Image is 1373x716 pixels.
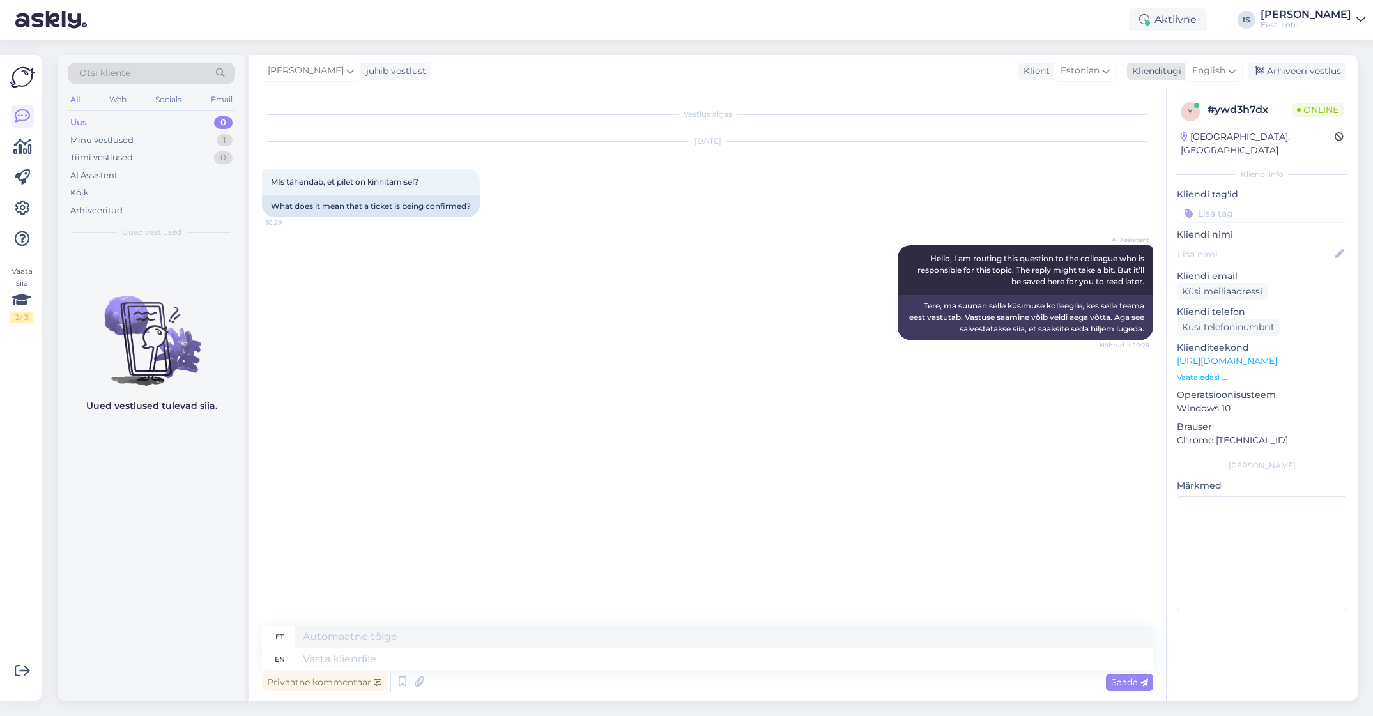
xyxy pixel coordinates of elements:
[1100,340,1149,350] span: Nähtud ✓ 10:29
[58,273,245,388] img: No chats
[1177,188,1347,201] p: Kliendi tag'id
[217,134,233,147] div: 1
[1177,319,1280,336] div: Küsi telefoninumbrit
[1208,102,1292,118] div: # ywd3h7dx
[70,151,133,164] div: Tiimi vestlused
[1177,204,1347,223] input: Lisa tag
[10,65,35,89] img: Askly Logo
[1188,107,1193,116] span: y
[1192,64,1225,78] span: English
[1177,420,1347,434] p: Brauser
[1181,130,1335,157] div: [GEOGRAPHIC_DATA], [GEOGRAPHIC_DATA]
[70,204,123,217] div: Arhiveeritud
[70,169,118,182] div: AI Assistent
[1248,63,1346,80] div: Arhiveeri vestlus
[214,116,233,129] div: 0
[1292,103,1344,117] span: Online
[262,135,1153,147] div: [DATE]
[122,227,181,238] span: Uued vestlused
[1177,460,1347,471] div: [PERSON_NAME]
[268,64,344,78] span: [PERSON_NAME]
[68,91,82,108] div: All
[1261,20,1351,30] div: Eesti Loto
[1261,10,1365,30] a: [PERSON_NAME]Eesti Loto
[1111,676,1148,688] span: Saada
[1177,341,1347,354] p: Klienditeekond
[1177,434,1347,447] p: Chrome [TECHNICAL_ID]
[1177,228,1347,241] p: Kliendi nimi
[1177,283,1268,300] div: Küsi meiliaadressi
[271,177,418,187] span: MIs tähendab, et pilet on kinnitamisel?
[10,312,33,323] div: 2 / 3
[1177,169,1347,180] div: Kliendi info
[275,648,285,670] div: en
[79,66,130,80] span: Otsi kliente
[153,91,184,108] div: Socials
[208,91,235,108] div: Email
[1177,479,1347,492] p: Märkmed
[1129,8,1207,31] div: Aktiivne
[1261,10,1351,20] div: [PERSON_NAME]
[86,399,217,413] p: Uued vestlused tulevad siia.
[361,65,426,78] div: juhib vestlust
[107,91,129,108] div: Web
[1177,402,1347,415] p: Windows 10
[1177,305,1347,319] p: Kliendi telefon
[70,116,87,129] div: Uus
[1127,65,1181,78] div: Klienditugi
[262,674,387,691] div: Privaatne kommentaar
[262,195,480,217] div: What does it mean that a ticket is being confirmed?
[1177,355,1277,367] a: [URL][DOMAIN_NAME]
[917,254,1146,286] span: Hello, I am routing this question to the colleague who is responsible for this topic. The reply m...
[1101,235,1149,245] span: AI Assistent
[1177,388,1347,402] p: Operatsioonisüsteem
[10,266,33,323] div: Vaata siia
[70,187,89,199] div: Kõik
[898,295,1153,340] div: Tere, ma suunan selle küsimuse kolleegile, kes selle teema eest vastutab. Vastuse saamine võib ve...
[1177,372,1347,383] p: Vaata edasi ...
[1018,65,1050,78] div: Klient
[70,134,134,147] div: Minu vestlused
[214,151,233,164] div: 0
[266,218,314,227] span: 10:29
[262,109,1153,120] div: Vestlus algas
[275,626,284,648] div: et
[1061,64,1100,78] span: Estonian
[1177,270,1347,283] p: Kliendi email
[1177,247,1333,261] input: Lisa nimi
[1238,11,1255,29] div: IS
